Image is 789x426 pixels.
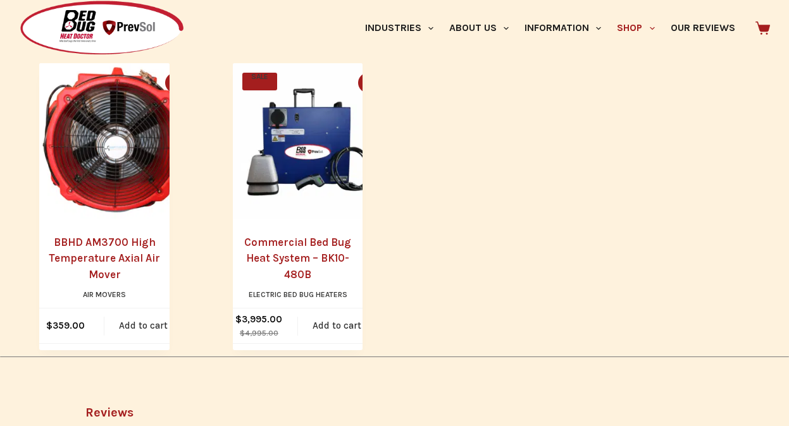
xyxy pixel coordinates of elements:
[298,308,376,343] a: Add to cart: “Commercial Bed Bug Heat System - BK10-480B”
[358,73,378,93] button: Quick view toggle
[104,308,182,343] a: Add to cart: “BBHD AM3700 High Temperature Axial Air Mover”
[233,234,363,283] a: Commercial Bed Bug Heat System – BK10-480B
[83,290,126,299] a: Air Movers
[249,290,347,299] a: Electric Bed Bug Heaters
[46,320,53,331] span: $
[39,63,195,219] a: BBHD AM3700 High Temperature Axial Air Mover
[39,234,170,283] a: BBHD AM3700 High Temperature Axial Air Mover
[165,73,185,93] button: Quick view toggle
[233,63,388,219] a: Commercial Bed Bug Heat System - BK10-480B
[235,313,282,325] bdi: 3,995.00
[46,320,85,331] bdi: 359.00
[240,329,245,338] span: $
[242,73,277,90] span: SALE
[240,329,278,338] bdi: 4,995.00
[235,313,242,325] span: $
[85,403,704,422] h2: Reviews
[10,5,48,43] button: Open LiveChat chat widget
